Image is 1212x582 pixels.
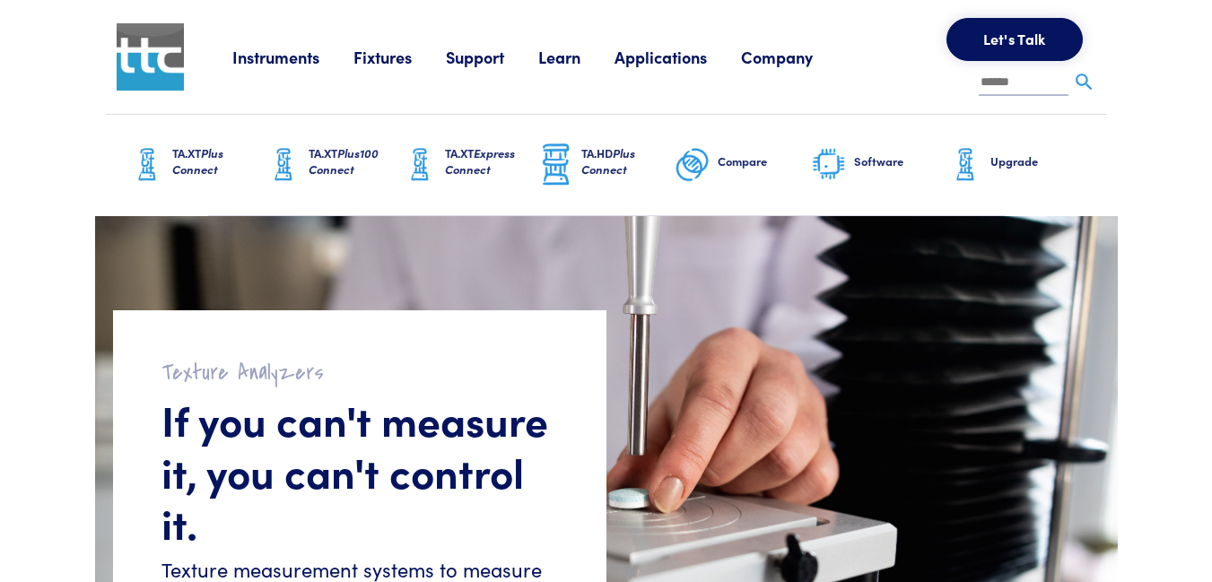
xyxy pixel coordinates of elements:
[741,46,847,68] a: Company
[309,145,402,178] h6: TA.XT
[232,46,353,68] a: Instruments
[615,46,741,68] a: Applications
[402,143,438,187] img: ta-xt-graphic.png
[811,115,947,215] a: Software
[117,23,184,91] img: ttc_logo_1x1_v1.0.png
[675,143,711,187] img: compare-graphic.png
[811,146,847,184] img: software-graphic.png
[129,115,266,215] a: TA.XTPlus Connect
[581,144,635,178] span: Plus Connect
[990,153,1084,169] h6: Upgrade
[309,144,379,178] span: Plus100 Connect
[445,144,515,178] span: Express Connect
[161,394,558,549] h1: If you can't measure it, you can't control it.
[946,18,1083,61] button: Let's Talk
[854,153,947,169] h6: Software
[947,115,1084,215] a: Upgrade
[266,143,301,187] img: ta-xt-graphic.png
[538,115,675,215] a: TA.HDPlus Connect
[538,46,615,68] a: Learn
[402,115,538,215] a: TA.XTExpress Connect
[161,359,558,387] h2: Texture Analyzers
[172,144,223,178] span: Plus Connect
[353,46,446,68] a: Fixtures
[129,143,165,187] img: ta-xt-graphic.png
[172,145,266,178] h6: TA.XT
[947,143,983,187] img: ta-xt-graphic.png
[266,115,402,215] a: TA.XTPlus100 Connect
[538,142,574,188] img: ta-hd-graphic.png
[675,115,811,215] a: Compare
[446,46,538,68] a: Support
[581,145,675,178] h6: TA.HD
[445,145,538,178] h6: TA.XT
[718,153,811,169] h6: Compare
